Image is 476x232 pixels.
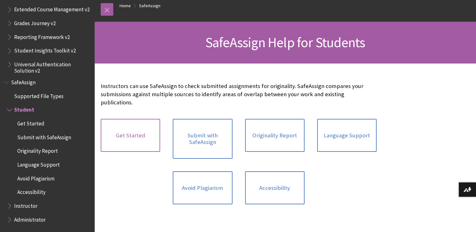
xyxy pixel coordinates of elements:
[14,91,64,99] span: Supported File Types
[17,118,44,127] span: Get Started
[17,187,46,196] span: Accessibility
[245,119,305,152] a: Originality Report
[14,105,34,113] span: Student
[120,2,131,10] a: Home
[205,34,365,51] span: SafeAssign Help for Students
[317,119,377,152] a: Language Support
[139,2,160,10] a: SafeAssign
[245,171,305,205] a: Accessibility
[17,146,58,154] span: Originality Report
[14,201,37,209] span: Instructor
[101,82,377,107] p: Instructors can use SafeAssign to check submitted assignments for originality. SafeAssign compare...
[14,46,76,54] span: Student Insights Toolkit v2
[4,77,91,225] nav: Book outline for Blackboard SafeAssign
[11,77,36,86] span: SafeAssign
[101,119,160,152] a: Get Started
[14,32,70,40] span: Reporting Framework v2
[173,171,232,205] a: Avoid Plagiarism
[14,214,46,223] span: Administrator
[17,132,71,141] span: Submit with SafeAssign
[17,173,54,182] span: Avoid Plagiarism
[14,18,56,26] span: Grades Journey v2
[14,4,90,13] span: Extended Course Management v2
[17,159,60,168] span: Language Support
[173,119,232,159] a: Submit with SafeAssign
[14,59,90,74] span: Universal Authentication Solution v2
